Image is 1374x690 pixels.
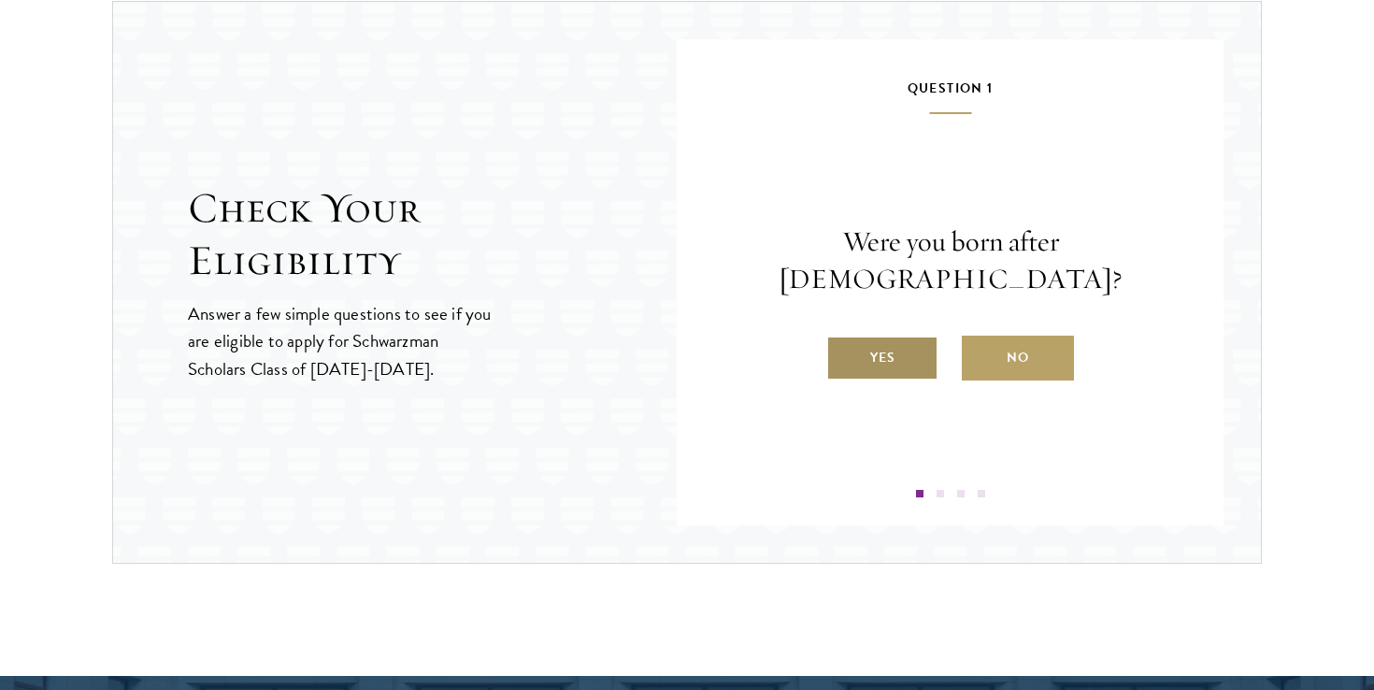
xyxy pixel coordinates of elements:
[733,223,1167,298] p: Were you born after [DEMOGRAPHIC_DATA]?
[188,182,677,287] h2: Check Your Eligibility
[188,300,494,381] p: Answer a few simple questions to see if you are eligible to apply for Schwarzman Scholars Class o...
[962,336,1074,381] label: No
[733,77,1167,114] h5: Question 1
[826,336,938,381] label: Yes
